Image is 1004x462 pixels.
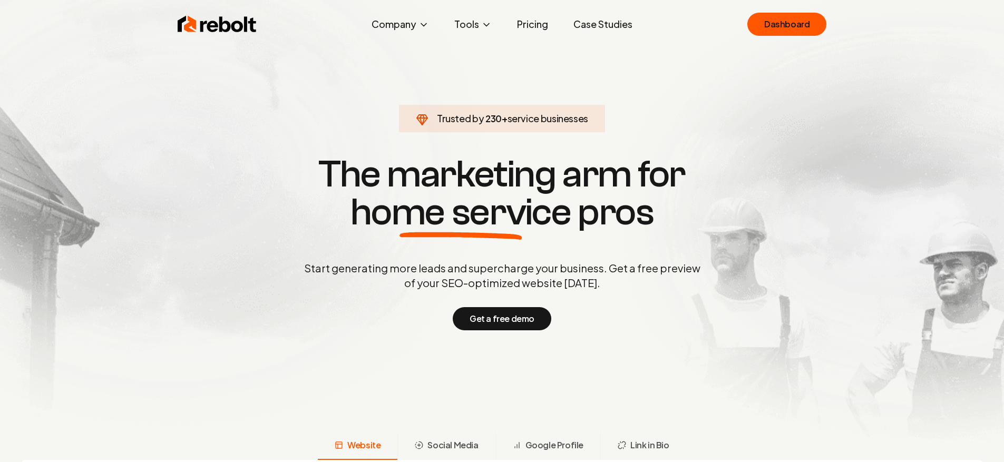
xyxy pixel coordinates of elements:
p: Start generating more leads and supercharge your business. Get a free preview of your SEO-optimiz... [302,261,703,290]
span: Google Profile [525,439,583,451]
button: Social Media [397,432,495,460]
a: Case Studies [565,14,641,35]
button: Google Profile [495,432,600,460]
button: Link in Bio [600,432,686,460]
a: Dashboard [747,13,826,36]
h1: The marketing arm for pros [249,155,755,231]
span: + [502,112,508,124]
button: Website [318,432,397,460]
img: Rebolt Logo [178,14,257,35]
span: 230 [485,111,502,126]
span: Website [347,439,381,451]
span: service businesses [508,112,589,124]
a: Pricing [509,14,557,35]
span: Social Media [427,439,478,451]
button: Get a free demo [453,307,551,330]
button: Tools [446,14,500,35]
span: Link in Bio [630,439,669,451]
span: home service [350,193,571,231]
span: Trusted by [437,112,484,124]
button: Company [363,14,437,35]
